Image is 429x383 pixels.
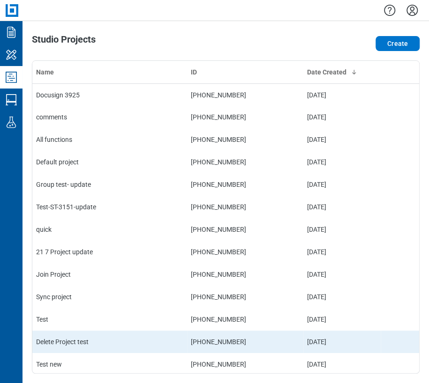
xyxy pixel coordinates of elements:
td: Group test- update [32,173,187,196]
button: Create [376,36,420,51]
button: Settings [405,2,420,18]
td: [PHONE_NUMBER] [187,218,303,241]
td: [DATE] [303,218,381,241]
td: [PHONE_NUMBER] [187,331,303,353]
td: [PHONE_NUMBER] [187,308,303,331]
svg: Studio Sessions [4,92,19,107]
td: comments [32,106,187,128]
td: [DATE] [303,286,381,308]
td: [PHONE_NUMBER] [187,196,303,218]
td: [PHONE_NUMBER] [187,151,303,173]
td: [DATE] [303,308,381,331]
td: Join Project [32,263,187,286]
td: [PHONE_NUMBER] [187,241,303,263]
td: [DATE] [303,196,381,218]
td: Default project [32,151,187,173]
td: 21 7 Project update [32,241,187,263]
td: Test new [32,353,187,376]
td: [DATE] [303,263,381,286]
td: [DATE] [303,83,381,106]
td: Docusign 3925 [32,83,187,106]
td: Test [32,308,187,331]
svg: My Workspace [4,47,19,62]
td: [PHONE_NUMBER] [187,128,303,151]
td: [PHONE_NUMBER] [187,173,303,196]
td: [DATE] [303,128,381,151]
div: Name [36,67,183,77]
svg: Documents [4,25,19,40]
td: [DATE] [303,353,381,376]
td: [DATE] [303,241,381,263]
td: [DATE] [303,331,381,353]
td: quick [32,218,187,241]
td: [PHONE_NUMBER] [187,263,303,286]
h1: Studio Projects [32,34,96,49]
td: Sync project [32,286,187,308]
td: [DATE] [303,173,381,196]
td: [DATE] [303,106,381,128]
td: [PHONE_NUMBER] [187,83,303,106]
svg: Labs [4,115,19,130]
div: Date Created [307,67,377,77]
svg: Studio Projects [4,70,19,85]
td: [PHONE_NUMBER] [187,286,303,308]
td: All functions [32,128,187,151]
td: Delete Project test [32,331,187,353]
td: [PHONE_NUMBER] [187,106,303,128]
td: [DATE] [303,151,381,173]
div: ID [191,67,300,77]
td: Test-ST-3151-update [32,196,187,218]
td: [PHONE_NUMBER] [187,353,303,376]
